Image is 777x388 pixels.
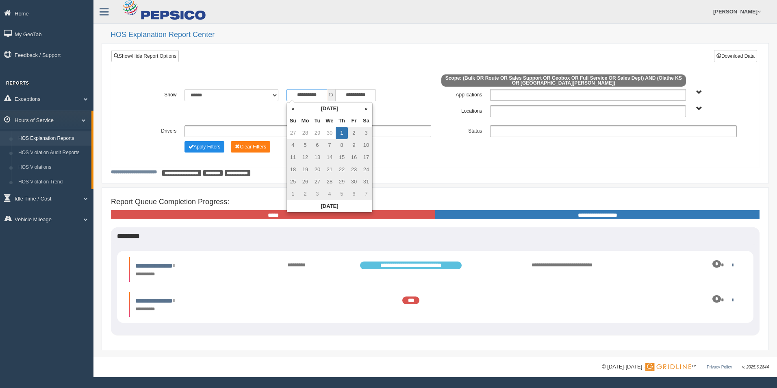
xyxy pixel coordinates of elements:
td: 19 [299,163,311,176]
td: 8 [336,139,348,151]
td: 10 [360,139,372,151]
label: Applications [435,89,486,99]
h2: HOS Explanation Report Center [111,31,769,39]
td: 24 [360,163,372,176]
a: Show/Hide Report Options [111,50,179,62]
label: Show [130,89,180,99]
img: Gridline [645,363,691,371]
button: Download Data [714,50,757,62]
td: 27 [287,127,299,139]
td: 4 [323,188,336,200]
td: 12 [299,151,311,163]
td: 16 [348,151,360,163]
td: 22 [336,163,348,176]
button: Change Filter Options [184,141,224,153]
a: Privacy Policy [707,365,732,369]
td: 7 [323,139,336,151]
td: 29 [311,127,323,139]
h4: Report Queue Completion Progress: [111,198,760,206]
td: 26 [299,176,311,188]
td: 9 [348,139,360,151]
td: 17 [360,151,372,163]
th: We [323,115,336,127]
td: 6 [348,188,360,200]
td: 28 [299,127,311,139]
td: 6 [311,139,323,151]
label: Status [435,125,486,135]
td: 15 [336,151,348,163]
td: 1 [336,127,348,139]
th: [DATE] [299,102,360,115]
label: Locations [435,105,486,115]
li: Expand [129,257,741,282]
td: 3 [360,127,372,139]
th: « [287,102,299,115]
th: Su [287,115,299,127]
button: Change Filter Options [231,141,270,153]
td: 18 [287,163,299,176]
td: 30 [348,176,360,188]
label: Drivers [130,125,180,135]
td: 2 [299,188,311,200]
td: 27 [311,176,323,188]
td: 11 [287,151,299,163]
a: HOS Violation Audit Reports [15,146,91,160]
td: 25 [287,176,299,188]
th: Th [336,115,348,127]
a: HOS Explanation Reports [15,131,91,146]
td: 30 [323,127,336,139]
td: 3 [311,188,323,200]
td: 4 [287,139,299,151]
div: © [DATE]-[DATE] - ™ [602,363,769,371]
td: 5 [336,188,348,200]
a: HOS Violation Trend [15,175,91,190]
th: Mo [299,115,311,127]
td: 14 [323,151,336,163]
td: 20 [311,163,323,176]
th: [DATE] [287,200,372,212]
td: 29 [336,176,348,188]
td: 28 [323,176,336,188]
span: Scope: (Bulk OR Route OR Sales Support OR Geobox OR Full Service OR Sales Dept) AND (Olathe KS OR... [441,74,686,87]
td: 31 [360,176,372,188]
td: 5 [299,139,311,151]
li: Expand [129,292,741,317]
td: 23 [348,163,360,176]
a: HOS Violations [15,160,91,175]
td: 2 [348,127,360,139]
td: 7 [360,188,372,200]
span: v. 2025.6.2844 [742,365,769,369]
th: » [360,102,372,115]
th: Sa [360,115,372,127]
th: Fr [348,115,360,127]
td: 21 [323,163,336,176]
span: to [327,89,335,101]
td: 13 [311,151,323,163]
td: 1 [287,188,299,200]
th: Tu [311,115,323,127]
